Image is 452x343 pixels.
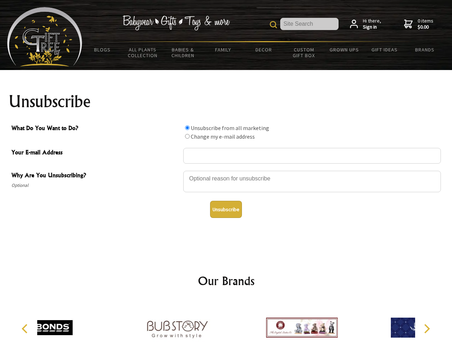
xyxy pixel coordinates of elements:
h2: Our Brands [14,272,438,289]
a: Family [203,42,244,57]
strong: $0.00 [418,24,433,30]
input: What Do You Want to Do? [185,134,190,139]
h1: Unsubscribe [9,93,444,110]
span: What Do You Want to Do? [11,124,180,134]
a: Hi there,Sign in [350,18,381,30]
input: What Do You Want to Do? [185,125,190,130]
a: Custom Gift Box [284,42,324,63]
button: Unsubscribe [210,201,242,218]
strong: Sign in [363,24,381,30]
span: Optional [11,181,180,190]
span: 0 items [418,18,433,30]
span: Why Are You Unsubscribing? [11,171,180,181]
label: Change my e-mail address [191,133,255,140]
button: Next [419,321,434,337]
button: Previous [18,321,34,337]
textarea: Why Are You Unsubscribing? [183,171,441,192]
a: Decor [243,42,284,57]
a: Babies & Children [163,42,203,63]
img: Babywear - Gifts - Toys & more [122,15,230,30]
a: 0 items$0.00 [404,18,433,30]
img: Babyware - Gifts - Toys and more... [7,7,82,66]
input: Site Search [280,18,339,30]
a: Brands [405,42,445,57]
a: All Plants Collection [123,42,163,63]
span: Hi there, [363,18,381,30]
span: Your E-mail Address [11,148,180,158]
a: BLOGS [82,42,123,57]
img: product search [270,21,277,28]
a: Gift Ideas [364,42,405,57]
a: Grown Ups [324,42,364,57]
input: Your E-mail Address [183,148,441,164]
label: Unsubscribe from all marketing [191,124,269,131]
